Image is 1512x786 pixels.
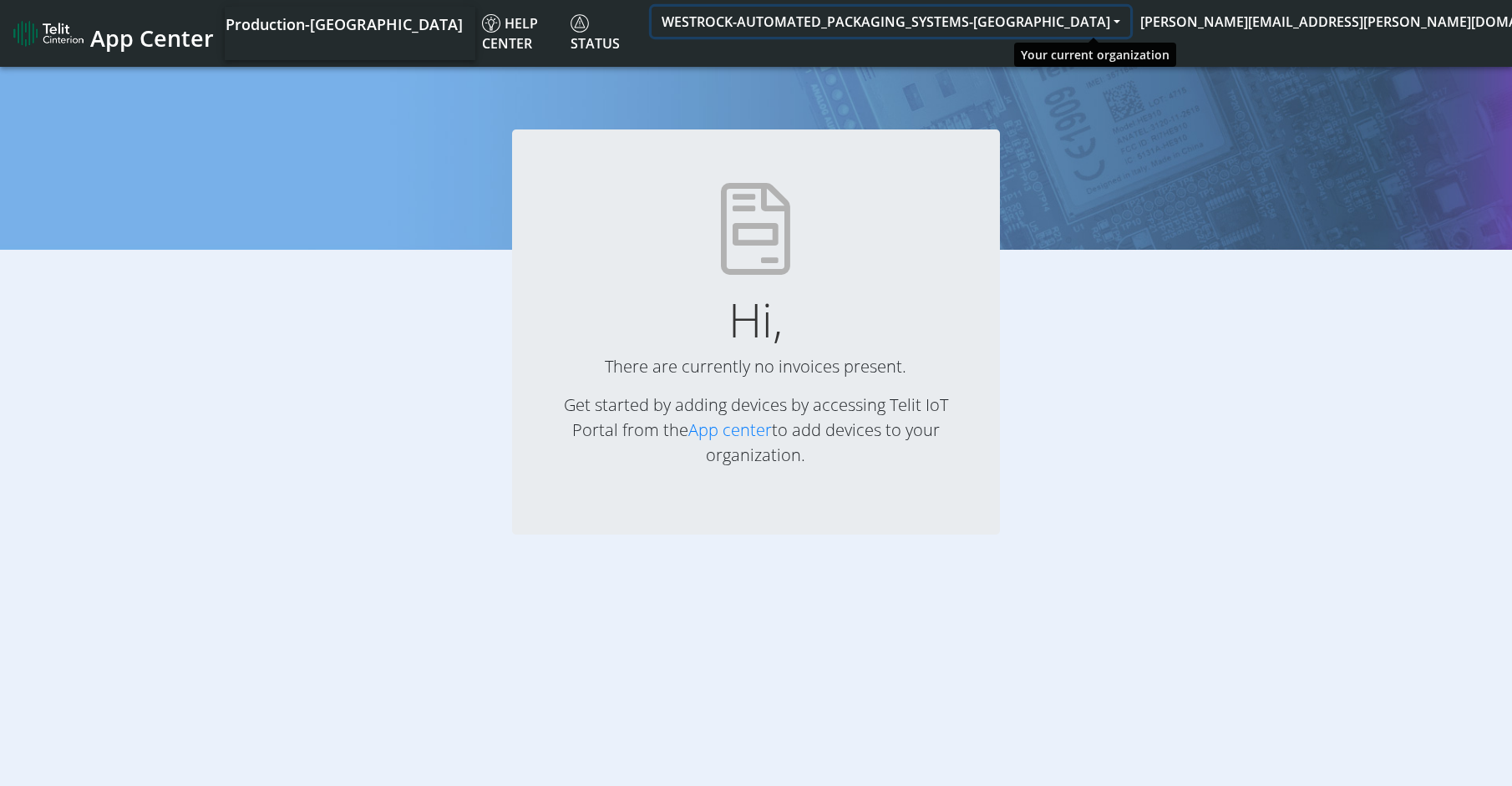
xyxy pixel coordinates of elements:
span: Help center [482,14,538,53]
span: Production-[GEOGRAPHIC_DATA] [226,14,463,34]
a: App Center [13,16,211,52]
img: knowledge.svg [482,14,500,33]
img: logo-telit-cinterion-gw-new.png [13,20,84,47]
a: App center [688,418,772,441]
a: Help center [475,7,564,60]
div: Your current organization [1014,43,1176,67]
a: Your current platform instance [225,7,462,40]
p: Get started by adding devices by accessing Telit IoT Portal from the to add devices to your organ... [539,393,972,468]
h1: Hi, [539,292,972,347]
p: There are currently no invoices present. [539,354,972,379]
span: Status [571,14,620,53]
span: App Center [90,23,214,53]
button: WESTROCK-AUTOMATED_PACKAGING_SYSTEMS-[GEOGRAPHIC_DATA] [652,7,1130,37]
a: Status [564,7,652,60]
img: status.svg [571,14,589,33]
